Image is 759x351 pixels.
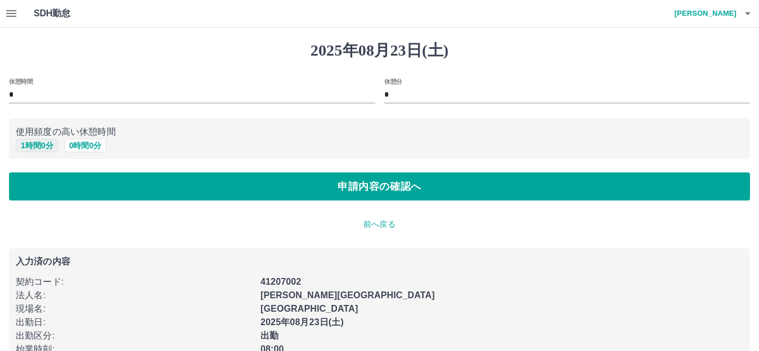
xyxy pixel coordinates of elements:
[9,77,33,85] label: 休憩時間
[16,125,743,139] p: 使用頻度の高い休憩時間
[9,172,750,200] button: 申請内容の確認へ
[16,302,254,316] p: 現場名 :
[261,331,279,340] b: 出勤
[9,41,750,60] h1: 2025年08月23日(土)
[261,317,344,327] b: 2025年08月23日(土)
[261,304,358,313] b: [GEOGRAPHIC_DATA]
[16,257,743,266] p: 入力済の内容
[16,275,254,289] p: 契約コード :
[16,329,254,343] p: 出勤区分 :
[64,139,107,152] button: 0時間0分
[261,277,301,286] b: 41207002
[16,316,254,329] p: 出勤日 :
[16,139,59,152] button: 1時間0分
[384,77,402,85] label: 休憩分
[261,290,435,300] b: [PERSON_NAME][GEOGRAPHIC_DATA]
[16,289,254,302] p: 法人名 :
[9,218,750,230] p: 前へ戻る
